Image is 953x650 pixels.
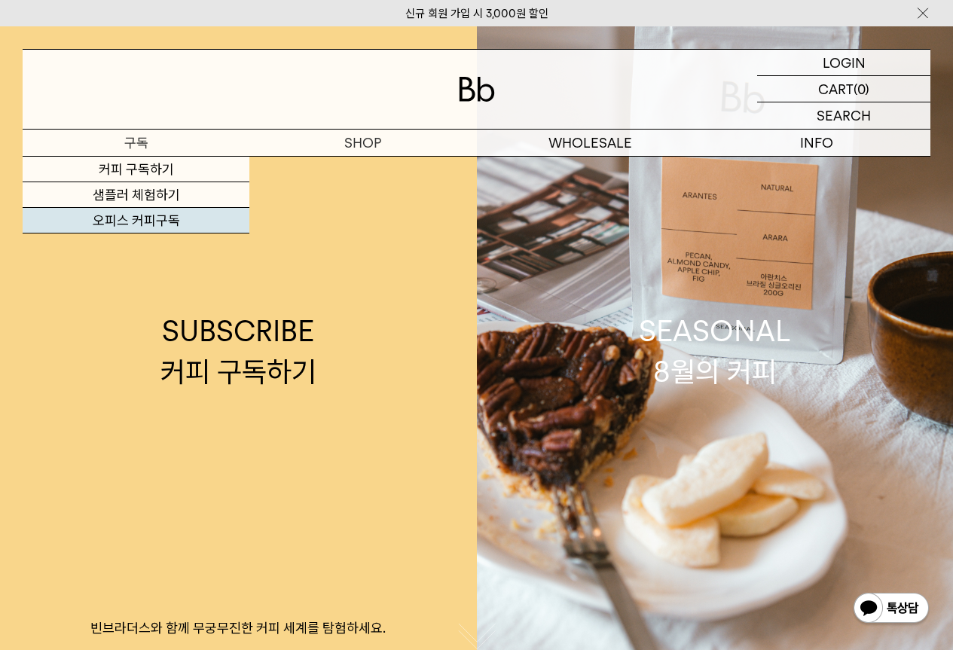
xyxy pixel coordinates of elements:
div: SEASONAL 8월의 커피 [639,311,791,391]
img: 로고 [459,77,495,102]
a: 샘플러 체험하기 [23,182,249,208]
a: SHOP [249,130,476,156]
a: 구독 [23,130,249,156]
p: LOGIN [823,50,866,75]
p: (0) [854,76,869,102]
p: SEARCH [817,102,871,129]
a: 오피스 커피구독 [23,208,249,233]
p: INFO [704,130,930,156]
a: LOGIN [757,50,930,76]
a: 커피 구독하기 [23,157,249,182]
div: SUBSCRIBE 커피 구독하기 [160,311,316,391]
img: 카카오톡 채널 1:1 채팅 버튼 [852,591,930,627]
p: WHOLESALE [477,130,704,156]
p: CART [818,76,854,102]
a: CART (0) [757,76,930,102]
a: 신규 회원 가입 시 3,000원 할인 [405,7,548,20]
